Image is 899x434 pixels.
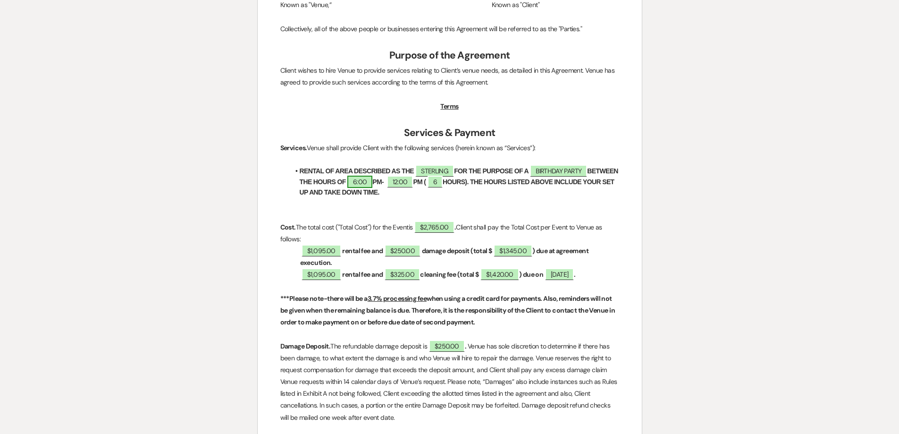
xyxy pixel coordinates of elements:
[413,178,426,186] strong: PM (
[280,221,619,245] p: is
[530,165,587,177] span: BIRTHDAY PARTY
[574,270,575,279] strong: .
[454,223,456,231] strong: .
[385,245,420,256] span: $250.00
[372,178,384,186] strong: PM-
[389,49,510,62] strong: Purpose of the Agreement
[465,342,466,350] strong: .
[429,340,465,352] span: $250.00
[494,245,532,256] span: $1,345.00
[519,270,544,279] strong: ) due on
[342,270,383,279] strong: rental fee and
[454,167,529,175] strong: FOR THE PURPOSE OF A
[414,221,454,233] span: $2,765.00
[280,294,616,326] strong: ***Please note-there will be a when using a credit card for payments. Also, reminders will not be...
[347,176,372,188] span: 6:00
[385,268,420,280] span: $325.00
[280,144,307,152] strong: Services.
[492,0,539,9] span: Known as "Client"
[280,142,619,154] p: Venue shall provide Client with the following services (herein known as “Services”):
[368,294,427,303] u: 3.7% processing fee
[422,247,492,255] strong: damage deposit (total $
[300,167,620,185] strong: BETWEEN THE HOURS OF
[440,102,458,111] u: Terms
[280,65,619,88] p: Client wishes to hire Venue to provide services relating to Client’s venue needs, as detailed in ...
[342,247,383,255] strong: rental fee and
[302,268,341,280] span: $1,095.00
[300,178,616,196] strong: HOURS). THE HOURS LISTED ABOVE INCLUDE YOUR SET UP AND TAKE DOWN TIME.
[404,126,495,139] strong: Services & Payment
[280,0,331,9] span: Known as "Venue,”
[296,223,409,231] span: The total cost ("Total Cost") for the Event
[280,23,619,35] p: Collectively, all of the above people or businesses entering this Agreement will be referred to a...
[280,223,604,243] span: Client shall pay the Total Cost per Event to Venue as follows:
[300,167,414,175] strong: RENTAL OF AREA DESCRIBED AS THE
[480,268,519,280] span: $1,420.00
[420,270,479,279] strong: cleaning fee (total $
[545,268,574,280] span: [DATE]
[428,176,443,187] span: 6
[280,342,331,350] strong: Damage Deposit.
[387,176,413,187] span: 12:00
[415,165,454,177] span: STERLING
[302,245,341,256] span: $1,095.00
[280,223,296,231] strong: Cost.
[280,340,619,424] p: The refundable damage deposit is Venue has sole discretion to determine if there has been damage,...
